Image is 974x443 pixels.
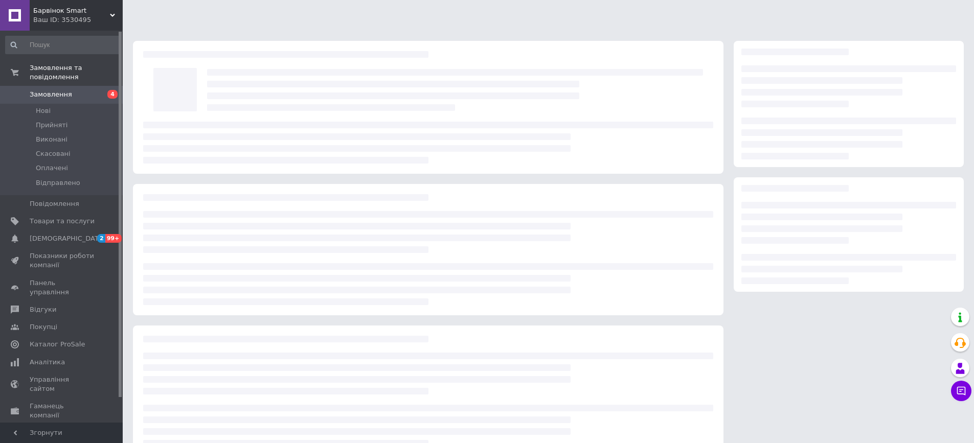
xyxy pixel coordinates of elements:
div: Ваш ID: 3530495 [33,15,123,25]
span: Оплачені [36,164,68,173]
span: Виконані [36,135,67,144]
span: Покупці [30,322,57,332]
span: Прийняті [36,121,67,130]
span: [DEMOGRAPHIC_DATA] [30,234,105,243]
input: Пошук [5,36,121,54]
span: Замовлення [30,90,72,99]
span: Товари та послуги [30,217,95,226]
span: Скасовані [36,149,71,158]
span: Гаманець компанії [30,402,95,420]
span: Повідомлення [30,199,79,208]
span: 4 [107,90,118,99]
span: Замовлення та повідомлення [30,63,123,82]
span: Аналітика [30,358,65,367]
span: 99+ [105,234,122,243]
span: Каталог ProSale [30,340,85,349]
span: Панель управління [30,278,95,297]
span: Відгуки [30,305,56,314]
button: Чат з покупцем [951,381,971,401]
span: Барвінок Smart [33,6,110,15]
span: Управління сайтом [30,375,95,393]
span: 2 [97,234,105,243]
span: Нові [36,106,51,115]
span: Показники роботи компанії [30,251,95,270]
span: Відправлено [36,178,80,188]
